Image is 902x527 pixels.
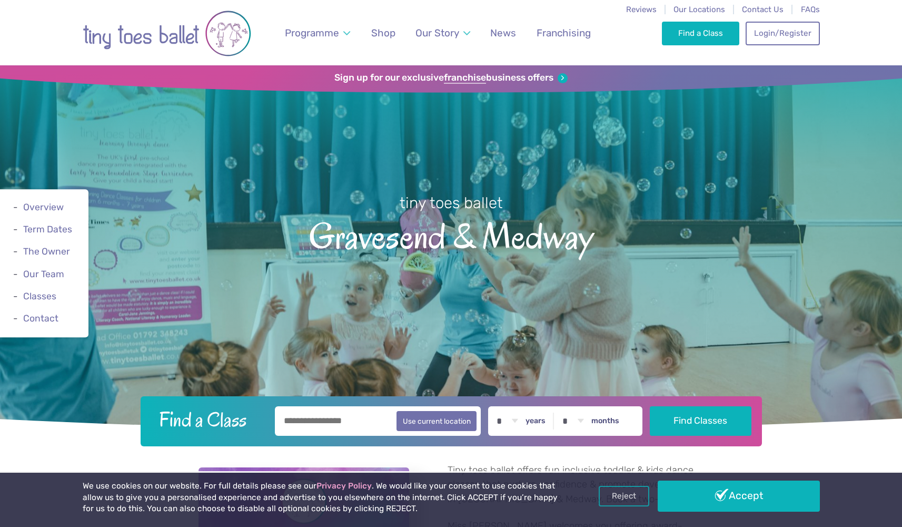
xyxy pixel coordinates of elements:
[410,21,475,45] a: Our Story
[485,21,521,45] a: News
[23,202,64,212] a: Overview
[23,269,64,279] a: Our Team
[444,72,486,84] strong: franchise
[400,194,503,212] small: tiny toes ballet
[662,22,739,45] a: Find a Class
[334,72,568,84] a: Sign up for our exclusivefranchisebusiness offers
[366,21,400,45] a: Shop
[526,416,546,426] label: years
[18,213,884,256] span: Gravesend & Medway
[801,5,820,14] a: FAQs
[23,313,58,324] a: Contact
[742,5,784,14] a: Contact Us
[490,27,516,39] span: News
[599,486,649,506] a: Reject
[626,5,657,14] a: Reviews
[746,22,819,45] a: Login/Register
[415,27,459,39] span: Our Story
[658,481,820,511] a: Accept
[83,481,562,515] p: We use cookies on our website. For full details please see our . We would like your consent to us...
[23,247,70,257] a: The Owner
[397,411,477,431] button: Use current location
[151,406,267,433] h2: Find a Class
[23,224,72,235] a: Term Dates
[673,5,725,14] a: Our Locations
[448,463,704,507] p: Tiny toes ballet offers fun inclusive toddler & kids dance classes that nurture confidence & prom...
[280,21,355,45] a: Programme
[531,21,596,45] a: Franchising
[316,481,372,491] a: Privacy Policy
[537,27,591,39] span: Franchising
[285,27,339,39] span: Programme
[83,7,251,60] img: tiny toes ballet
[371,27,395,39] span: Shop
[23,291,56,301] a: Classes
[650,406,751,436] button: Find Classes
[591,416,619,426] label: months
